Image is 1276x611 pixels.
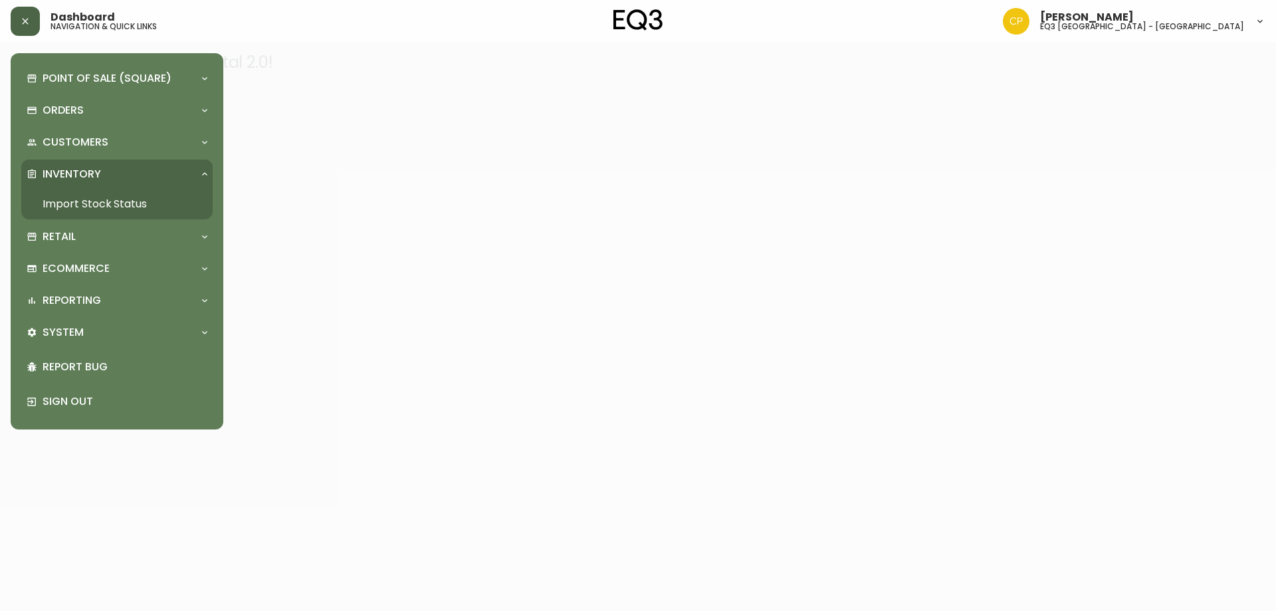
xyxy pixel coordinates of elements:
[51,12,115,23] span: Dashboard
[1003,8,1029,35] img: 6aeca34137a4ce1440782ad85f87d82f
[43,135,108,150] p: Customers
[21,222,213,251] div: Retail
[21,96,213,125] div: Orders
[21,64,213,93] div: Point of Sale (Square)
[21,286,213,315] div: Reporting
[21,384,213,419] div: Sign Out
[43,71,171,86] p: Point of Sale (Square)
[43,167,101,182] p: Inventory
[1040,23,1244,31] h5: eq3 [GEOGRAPHIC_DATA] - [GEOGRAPHIC_DATA]
[43,360,207,374] p: Report Bug
[43,103,84,118] p: Orders
[21,189,213,219] a: Import Stock Status
[613,9,663,31] img: logo
[1040,12,1134,23] span: [PERSON_NAME]
[21,350,213,384] div: Report Bug
[43,394,207,409] p: Sign Out
[43,293,101,308] p: Reporting
[21,318,213,347] div: System
[51,23,157,31] h5: navigation & quick links
[43,229,76,244] p: Retail
[21,128,213,157] div: Customers
[43,261,110,276] p: Ecommerce
[43,325,84,340] p: System
[21,160,213,189] div: Inventory
[21,254,213,283] div: Ecommerce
